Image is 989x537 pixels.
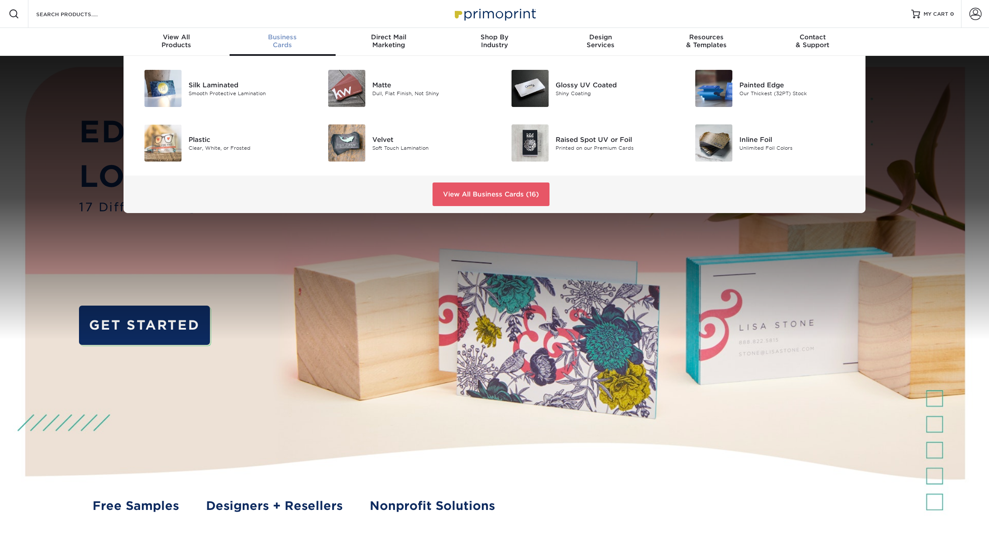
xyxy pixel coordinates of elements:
span: Shop By [442,33,548,41]
div: Matte [372,80,488,89]
a: BusinessCards [230,28,336,56]
div: Smooth Protective Lamination [189,89,304,97]
a: Plastic Business Cards Plastic Clear, White, or Frosted [134,121,305,165]
a: View AllProducts [124,28,230,56]
div: Cards [230,33,336,49]
a: Resources& Templates [653,28,759,56]
img: Primoprint [451,4,538,23]
a: View All Business Cards (16) [433,182,549,206]
a: Shop ByIndustry [442,28,548,56]
a: Nonprofit Solutions [370,497,495,515]
span: View All [124,33,230,41]
a: Velvet Business Cards Velvet Soft Touch Lamination [318,121,488,165]
a: Glossy UV Coated Business Cards Glossy UV Coated Shiny Coating [501,66,672,110]
div: Raised Spot UV or Foil [556,134,671,144]
span: Contact [759,33,865,41]
span: Business [230,33,336,41]
div: Soft Touch Lamination [372,144,488,151]
div: & Support [759,33,865,49]
div: Plastic [189,134,304,144]
img: Inline Foil Business Cards [695,124,732,162]
a: Direct MailMarketing [336,28,442,56]
a: Matte Business Cards Matte Dull, Flat Finish, Not Shiny [318,66,488,110]
div: Dull, Flat Finish, Not Shiny [372,89,488,97]
a: Designers + Resellers [206,497,343,515]
div: Painted Edge [739,80,855,89]
a: Free Samples [93,497,179,515]
span: Resources [653,33,759,41]
div: Clear, White, or Frosted [189,144,304,151]
img: Matte Business Cards [328,70,365,107]
div: Inline Foil [739,134,855,144]
img: Glossy UV Coated Business Cards [512,70,549,107]
a: DesignServices [547,28,653,56]
span: Design [547,33,653,41]
span: 0 [950,11,954,17]
div: Glossy UV Coated [556,80,671,89]
a: Contact& Support [759,28,865,56]
input: SEARCH PRODUCTS..... [35,9,120,19]
img: Velvet Business Cards [328,124,365,162]
div: & Templates [653,33,759,49]
span: MY CART [924,10,948,18]
a: Painted Edge Business Cards Painted Edge Our Thickest (32PT) Stock [685,66,855,110]
img: Silk Laminated Business Cards [144,70,182,107]
div: Services [547,33,653,49]
a: Raised Spot UV or Foil Business Cards Raised Spot UV or Foil Printed on our Premium Cards [501,121,672,165]
img: Plastic Business Cards [144,124,182,162]
div: Industry [442,33,548,49]
a: Inline Foil Business Cards Inline Foil Unlimited Foil Colors [685,121,855,165]
div: Printed on our Premium Cards [556,144,671,151]
div: Shiny Coating [556,89,671,97]
div: Silk Laminated [189,80,304,89]
div: Velvet [372,134,488,144]
span: Direct Mail [336,33,442,41]
div: Products [124,33,230,49]
div: Unlimited Foil Colors [739,144,855,151]
div: Marketing [336,33,442,49]
img: Raised Spot UV or Foil Business Cards [512,124,549,162]
a: Silk Laminated Business Cards Silk Laminated Smooth Protective Lamination [134,66,305,110]
div: Our Thickest (32PT) Stock [739,89,855,97]
img: Painted Edge Business Cards [695,70,732,107]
